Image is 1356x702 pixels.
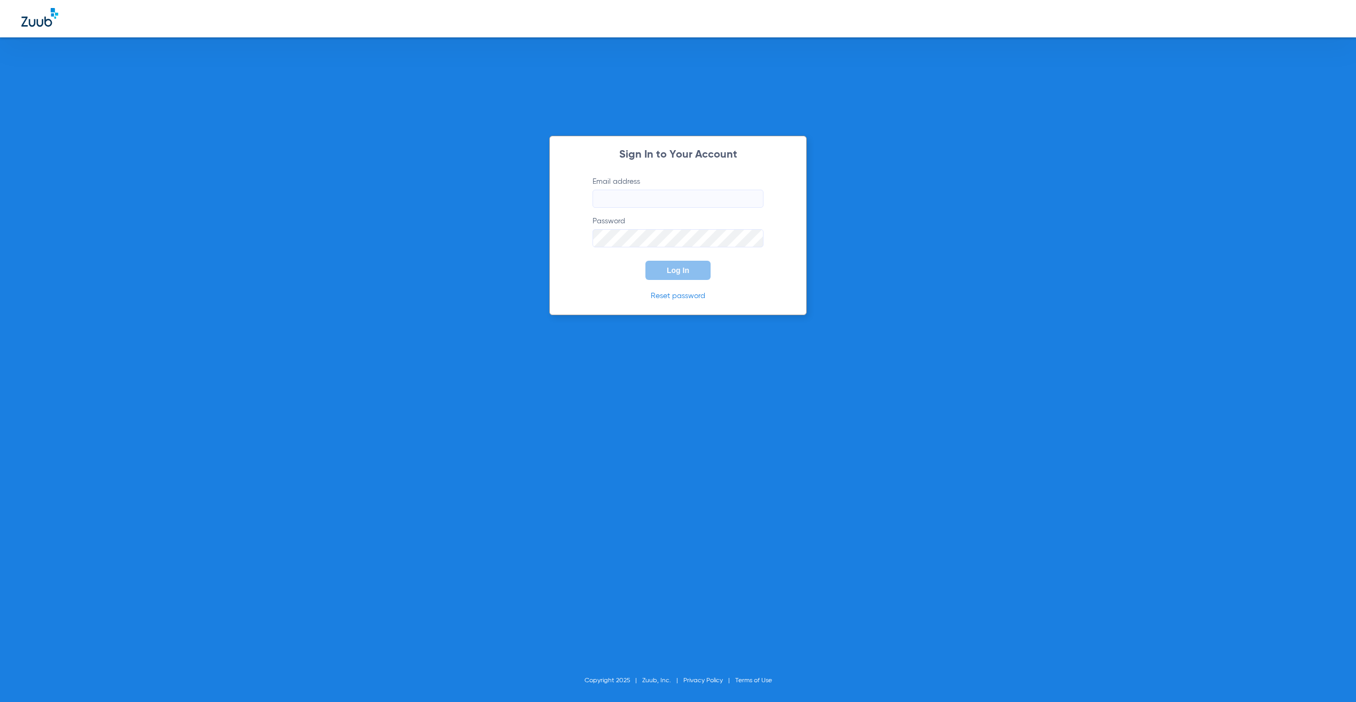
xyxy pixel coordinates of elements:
img: Zuub Logo [21,8,58,27]
li: Copyright 2025 [585,675,642,686]
label: Email address [593,176,763,208]
a: Reset password [651,292,705,300]
a: Terms of Use [735,677,772,684]
button: Log In [645,261,711,280]
iframe: Chat Widget [1303,651,1356,702]
input: Email address [593,190,763,208]
a: Privacy Policy [683,677,723,684]
h2: Sign In to Your Account [576,150,780,160]
input: Password [593,229,763,247]
label: Password [593,216,763,247]
li: Zuub, Inc. [642,675,683,686]
span: Log In [667,266,689,275]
